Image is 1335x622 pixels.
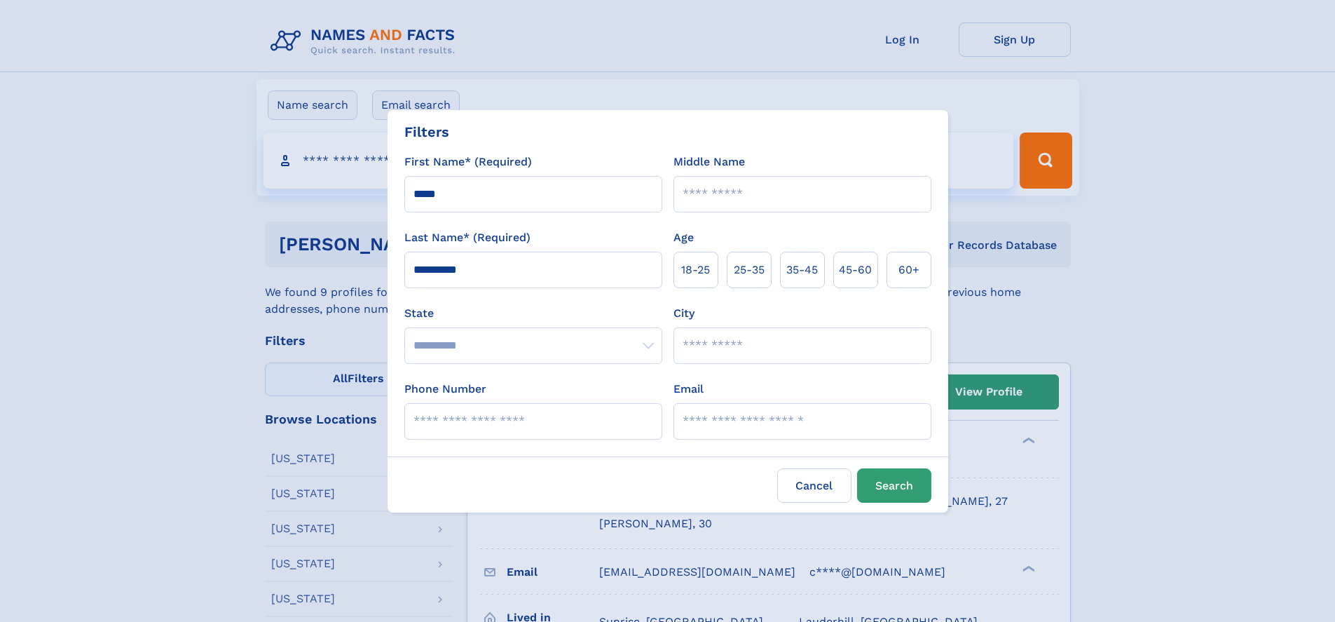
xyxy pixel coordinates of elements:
[734,262,765,278] span: 25‑35
[681,262,710,278] span: 18‑25
[404,121,449,142] div: Filters
[786,262,818,278] span: 35‑45
[404,381,486,398] label: Phone Number
[898,262,919,278] span: 60+
[777,468,851,503] label: Cancel
[673,305,694,322] label: City
[404,154,532,170] label: First Name* (Required)
[404,305,662,322] label: State
[404,229,530,246] label: Last Name* (Required)
[857,468,931,503] button: Search
[673,154,745,170] label: Middle Name
[673,229,694,246] label: Age
[839,262,872,278] span: 45‑60
[673,381,704,398] label: Email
